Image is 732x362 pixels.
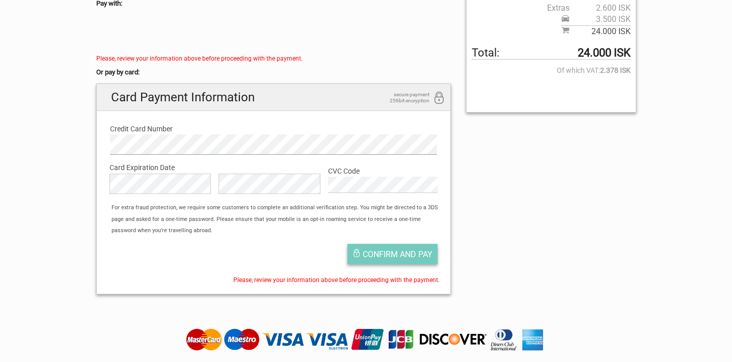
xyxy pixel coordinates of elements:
span: 2.600 ISK [570,3,631,14]
div: For extra fraud protection, we require some customers to complete an additional verification step... [106,202,450,236]
span: Of which VAT: [472,65,630,76]
label: Card Expiration Date [110,162,438,173]
button: Confirm and pay [347,244,438,264]
iframe: Secure payment button frame [96,22,188,43]
div: Please, review your information above before proceeding with the payment. [102,274,446,286]
span: Total to be paid [472,47,630,59]
label: Credit Card Number [110,123,438,134]
strong: 2.378 ISK [600,65,631,76]
img: Tourdesk accepts [183,328,549,351]
span: Confirm and pay [363,249,432,259]
h2: Card Payment Information [97,84,451,111]
span: secure payment 256bit encryption [378,92,429,104]
i: 256bit encryption [433,92,445,105]
span: 3.500 ISK [570,14,631,25]
span: Extras [547,3,631,14]
span: Pickup price [561,14,631,25]
p: We're away right now. Please check back later! [14,18,115,26]
div: Please, review your information above before proceeding with the payment. [96,53,451,64]
button: Open LiveChat chat widget [117,16,129,28]
span: 24.000 ISK [570,26,631,37]
strong: 24.000 ISK [578,47,631,59]
span: Subtotal [561,25,631,37]
label: CVC Code [328,165,438,177]
h5: Or pay by card: [96,67,451,78]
